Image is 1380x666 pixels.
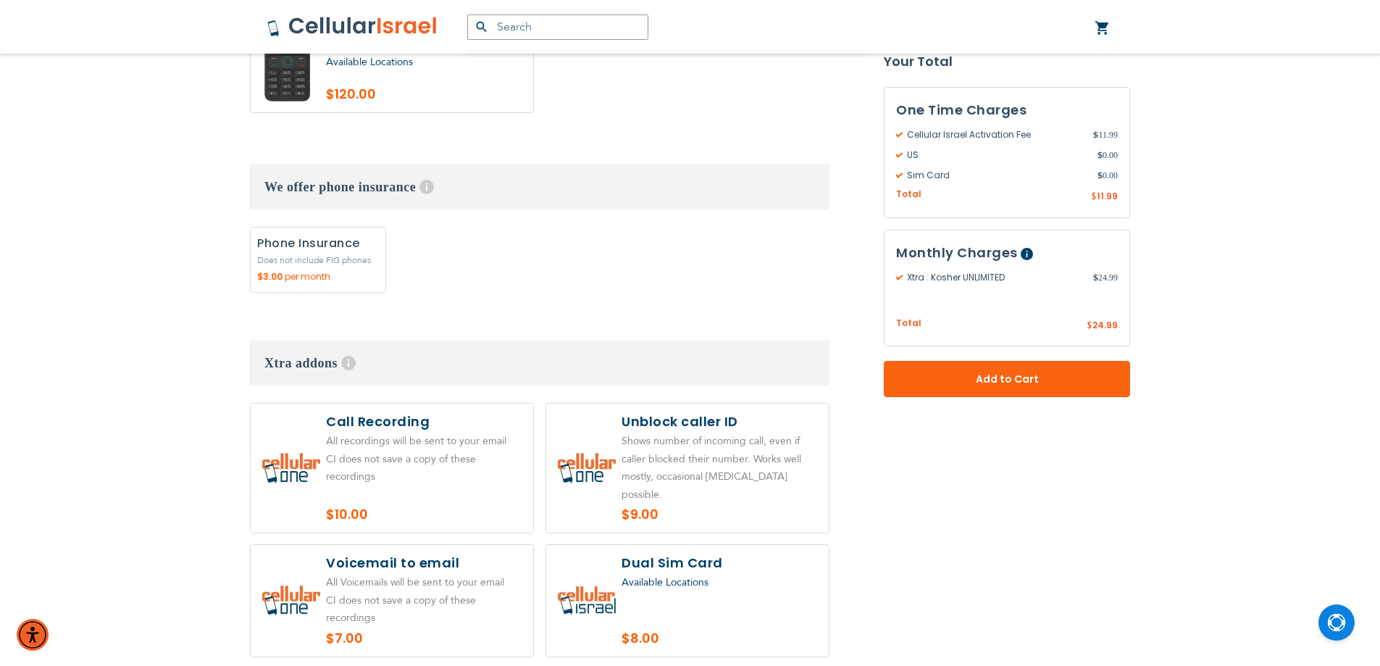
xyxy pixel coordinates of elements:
span: Help [341,356,356,370]
span: Help [1021,248,1033,260]
span: Xtra : Kosher UNLIMITED [896,271,1093,284]
span: $ [1097,169,1103,182]
span: $ [1093,128,1098,141]
span: Total [896,317,921,330]
div: Accessibility Menu [17,619,49,651]
span: $ [1097,149,1103,162]
a: Available Locations [326,55,413,69]
span: 24.99 [1093,271,1118,284]
a: Available Locations [622,575,708,589]
h3: One Time Charges [896,99,1118,121]
span: Sim Card [896,169,1097,182]
span: $ [1091,191,1097,204]
span: Help [419,180,434,194]
span: US [896,149,1097,162]
span: 0.00 [1097,169,1118,182]
span: Add to Cart [932,372,1082,387]
span: 11.99 [1093,128,1118,141]
span: Cellular Israel Activation Fee [896,128,1093,141]
span: Total [896,188,921,201]
img: Cellular Israel [267,16,438,38]
span: 0.00 [1097,149,1118,162]
input: Search [467,14,648,40]
span: $ [1087,320,1092,333]
span: 24.99 [1092,319,1118,331]
button: Add to Cart [884,361,1130,397]
strong: Your Total [884,51,1130,72]
span: $ [1093,271,1098,284]
span: Monthly Charges [896,243,1018,262]
h3: We offer phone insurance [250,165,829,209]
span: Xtra addons [264,356,338,370]
span: 11.99 [1097,190,1118,202]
